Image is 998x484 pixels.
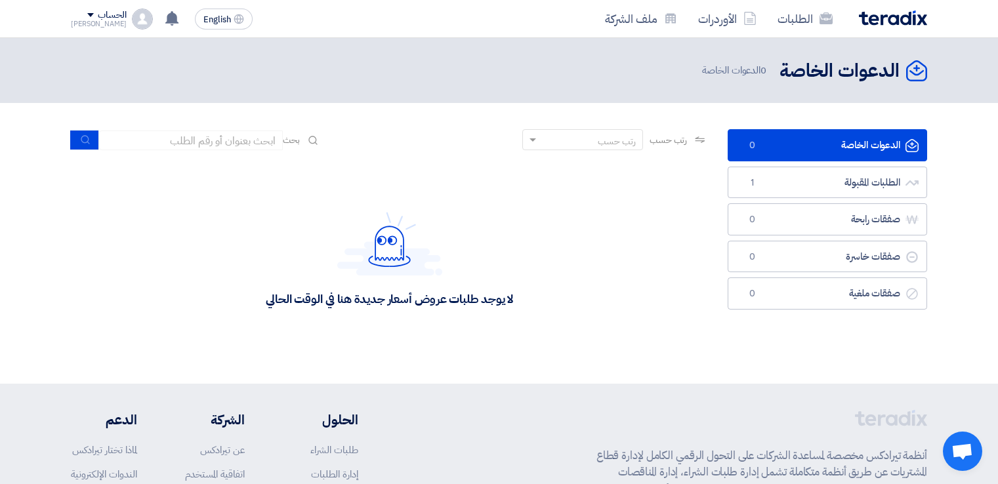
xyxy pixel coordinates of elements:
a: إدارة الطلبات [311,467,358,481]
div: [PERSON_NAME] [71,20,127,28]
img: profile_test.png [132,9,153,30]
a: عن تيرادكس [200,443,245,457]
div: لا يوجد طلبات عروض أسعار جديدة هنا في الوقت الحالي [266,291,513,306]
a: ملف الشركة [594,3,688,34]
h2: الدعوات الخاصة [780,58,900,84]
a: صفقات خاسرة0 [728,241,927,273]
img: Hello [337,212,442,275]
span: 0 [744,287,760,300]
span: 1 [744,176,760,190]
span: 0 [760,63,766,77]
input: ابحث بعنوان أو رقم الطلب [99,131,283,150]
a: صفقات رابحة0 [728,203,927,235]
a: لماذا تختار تيرادكس [72,443,137,457]
a: طلبات الشراء [310,443,358,457]
img: Teradix logo [859,10,927,26]
a: الندوات الإلكترونية [71,467,137,481]
span: بحث [283,133,300,147]
span: رتب حسب [650,133,687,147]
div: Open chat [943,432,982,471]
a: الدعوات الخاصة0 [728,129,927,161]
a: الطلبات المقبولة1 [728,167,927,199]
li: الحلول [284,410,358,430]
span: 0 [744,139,760,152]
a: صفقات ملغية0 [728,277,927,310]
a: الأوردرات [688,3,767,34]
li: الشركة [177,410,245,430]
span: 0 [744,251,760,264]
span: 0 [744,213,760,226]
a: اتفاقية المستخدم [185,467,245,481]
li: الدعم [71,410,137,430]
button: English [195,9,253,30]
div: الحساب [98,10,126,21]
a: الطلبات [767,3,843,34]
span: الدعوات الخاصة [702,63,769,78]
span: English [203,15,231,24]
div: رتب حسب [598,134,636,148]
